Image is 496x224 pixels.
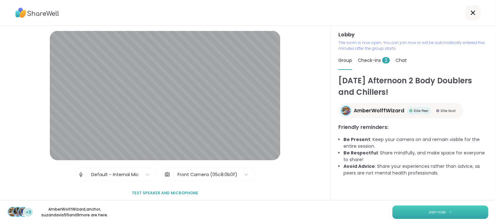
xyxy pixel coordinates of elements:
img: ShareWell Logo [15,5,59,20]
div: Front Camera (05c8:0b0f) [177,171,237,178]
span: 2 [382,57,390,63]
div: Default - Internal Mic [91,171,139,178]
span: Join now [429,209,446,215]
span: +9 [26,209,31,216]
span: Elite Peer [414,108,429,113]
button: Join now [392,205,488,219]
li: : Share mindfully, and make space for everyone to share! [343,150,488,163]
img: suzandavis55 [19,207,28,216]
span: Check-ins [358,57,390,63]
p: The room is now open. You can join now or will be automatically entered five minutes after the gr... [338,40,488,51]
h3: Friendly reminders: [338,123,488,131]
b: Avoid Advice [343,163,375,169]
button: Test speaker and microphone [129,186,201,200]
h3: Lobby [338,31,488,39]
img: AmberWolffWizard [342,107,350,115]
span: Group [338,57,352,63]
img: Elite Host [436,109,439,112]
p: AmberWolffWizard , anchor , suzandavis55 and 9 more are here. [39,206,111,218]
span: Elite Host [441,108,456,113]
a: AmberWolffWizardAmberWolffWizardElite PeerElite PeerElite HostElite Host [338,103,463,118]
h1: [DATE] Afternoon 2 Body Doublers and Chillers! [338,75,488,98]
span: | [173,168,174,181]
img: Elite Peer [409,109,413,112]
span: | [86,168,88,181]
span: Test speaker and microphone [132,190,198,196]
b: Be Present [343,136,370,143]
li: : Keep your camera on and remain visible for the entire session. [343,136,488,150]
span: AmberWolffWizard [354,107,404,115]
span: Chat [396,57,407,63]
img: Microphone [78,168,84,181]
img: anchor [13,207,22,216]
li: : Share your experiences rather than advice, as peers are not mental health professionals. [343,163,488,176]
img: Camera [164,168,170,181]
img: ShareWell Logomark [449,210,453,214]
img: AmberWolffWizard [8,207,17,216]
b: Be Respectful [343,150,378,156]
